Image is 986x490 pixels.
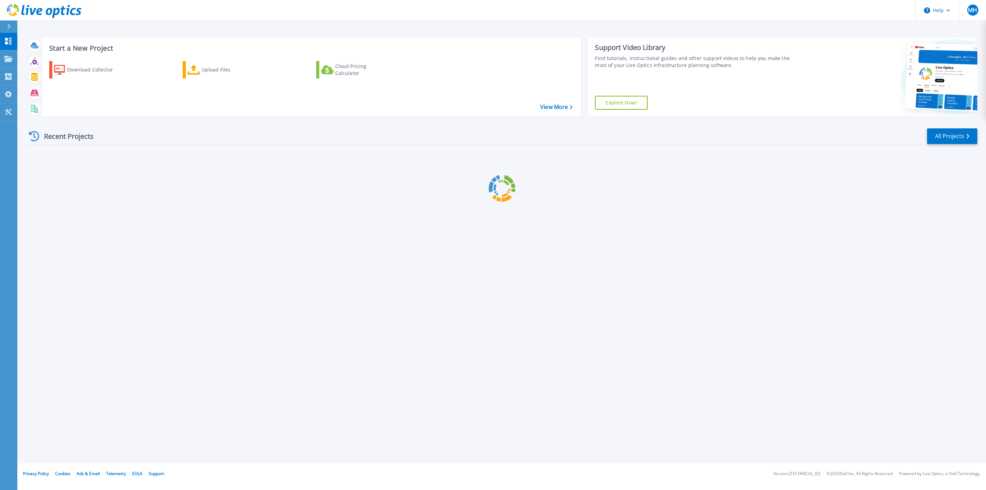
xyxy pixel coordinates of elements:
[49,61,127,78] a: Download Collector
[773,472,820,476] li: Version: [TECHNICAL_ID]
[595,96,648,110] a: Explore Now!
[335,63,391,77] div: Cloud Pricing Calculator
[595,43,797,52] div: Support Video Library
[67,63,122,77] div: Download Collector
[77,471,100,476] a: Ads & Email
[968,7,977,13] span: MH
[827,472,893,476] li: © 2025 Dell Inc. All Rights Reserved
[316,61,393,78] a: Cloud Pricing Calculator
[899,472,980,476] li: Powered by Live Optics, a Dell Technology
[27,128,103,145] div: Recent Projects
[149,471,164,476] a: Support
[540,104,572,110] a: View More
[49,44,572,52] h3: Start a New Project
[202,63,257,77] div: Upload Files
[23,471,49,476] a: Privacy Policy
[55,471,70,476] a: Cookies
[927,128,977,144] a: All Projects
[595,55,797,69] div: Find tutorials, instructional guides and other support videos to help you make the most of your L...
[132,471,142,476] a: EULA
[183,61,260,78] a: Upload Files
[106,471,126,476] a: Telemetry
